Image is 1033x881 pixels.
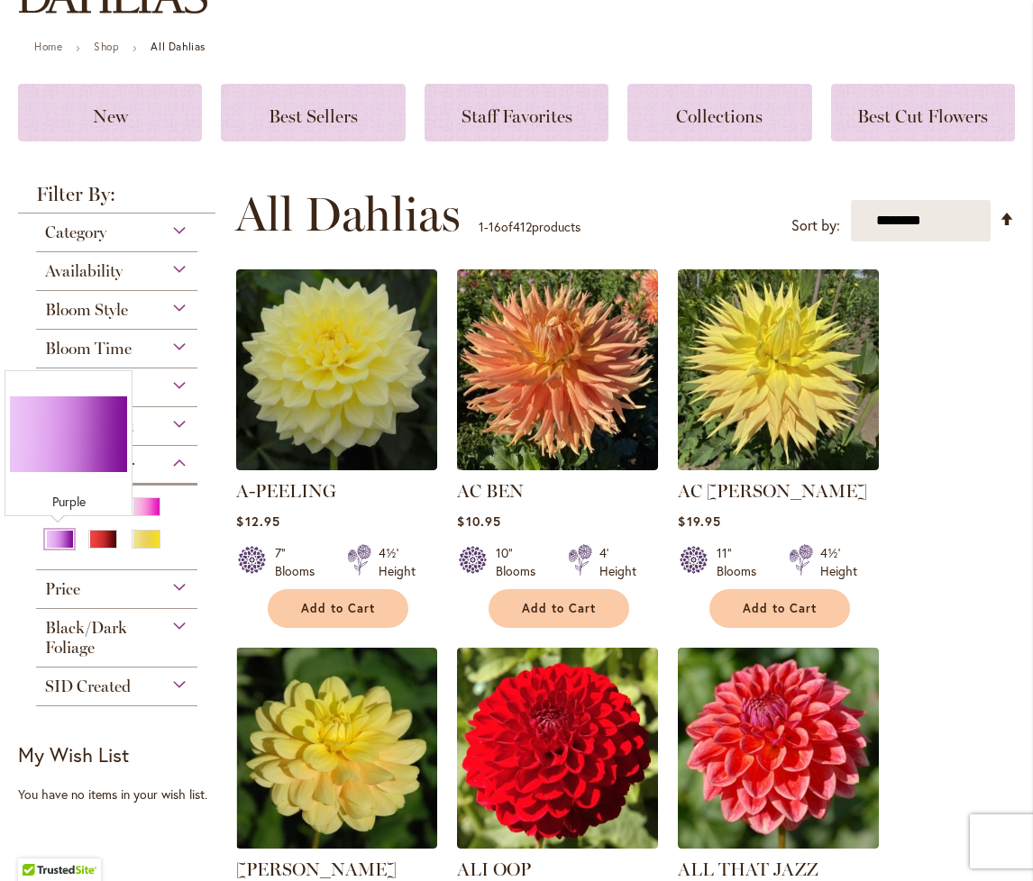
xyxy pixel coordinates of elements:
a: ALI OOP [457,835,658,852]
div: 11" Blooms [717,544,767,580]
span: SID Created [45,677,131,696]
span: Staff Favorites [462,105,572,127]
a: Home [34,40,62,53]
div: Purple [10,493,127,511]
div: 4½' Height [820,544,857,580]
img: ALI OOP [457,648,658,849]
div: 4' Height [599,544,636,580]
span: $10.95 [457,513,500,530]
strong: All Dahlias [151,40,206,53]
span: 412 [513,218,532,235]
img: AC Jeri [678,269,879,470]
a: Best Cut Flowers [831,84,1015,141]
img: ALL THAT JAZZ [678,648,879,849]
span: $19.95 [678,513,720,530]
span: Collections [676,105,763,127]
span: New [93,105,128,127]
span: Price [45,579,80,599]
span: Best Cut Flowers [857,105,988,127]
a: Shop [94,40,119,53]
strong: Filter By: [18,185,215,213]
iframe: Launch Accessibility Center [14,817,64,867]
div: 10" Blooms [496,544,546,580]
a: ALI OOP [457,858,531,880]
span: Black/Dark Foliage [45,618,127,658]
span: Category [45,223,106,242]
a: New [18,84,202,141]
a: AC BEN [457,457,658,474]
label: Sort by: [791,209,840,242]
a: A-Peeling [236,457,437,474]
div: 7" Blooms [275,544,325,580]
a: AHOY MATEY [236,835,437,852]
span: $12.95 [236,513,279,530]
span: Add to Cart [301,601,375,616]
a: Staff Favorites [425,84,608,141]
a: Best Sellers [221,84,405,141]
span: Best Sellers [269,105,358,127]
button: Add to Cart [709,589,850,628]
a: A-PEELING [236,480,336,502]
a: AC BEN [457,480,524,502]
span: Add to Cart [522,601,596,616]
div: 4½' Height [379,544,416,580]
a: Collections [627,84,811,141]
button: Add to Cart [489,589,629,628]
span: Bloom Style [45,300,128,320]
span: Add to Cart [743,601,817,616]
button: Add to Cart [268,589,408,628]
a: [PERSON_NAME] [236,858,397,880]
p: - of products [479,213,580,241]
span: Availability [45,261,123,281]
span: 1 [479,218,484,235]
span: 16 [489,218,501,235]
img: AHOY MATEY [236,648,437,849]
strong: My Wish List [18,741,129,767]
a: ALL THAT JAZZ [678,835,879,852]
div: You have no items in your wish list. [18,786,225,804]
a: AC [PERSON_NAME] [678,480,867,502]
img: AC BEN [457,269,658,470]
img: A-Peeling [236,269,437,470]
span: All Dahlias [235,187,461,241]
a: ALL THAT JAZZ [678,858,818,880]
span: Bloom Time [45,339,132,359]
a: AC Jeri [678,457,879,474]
